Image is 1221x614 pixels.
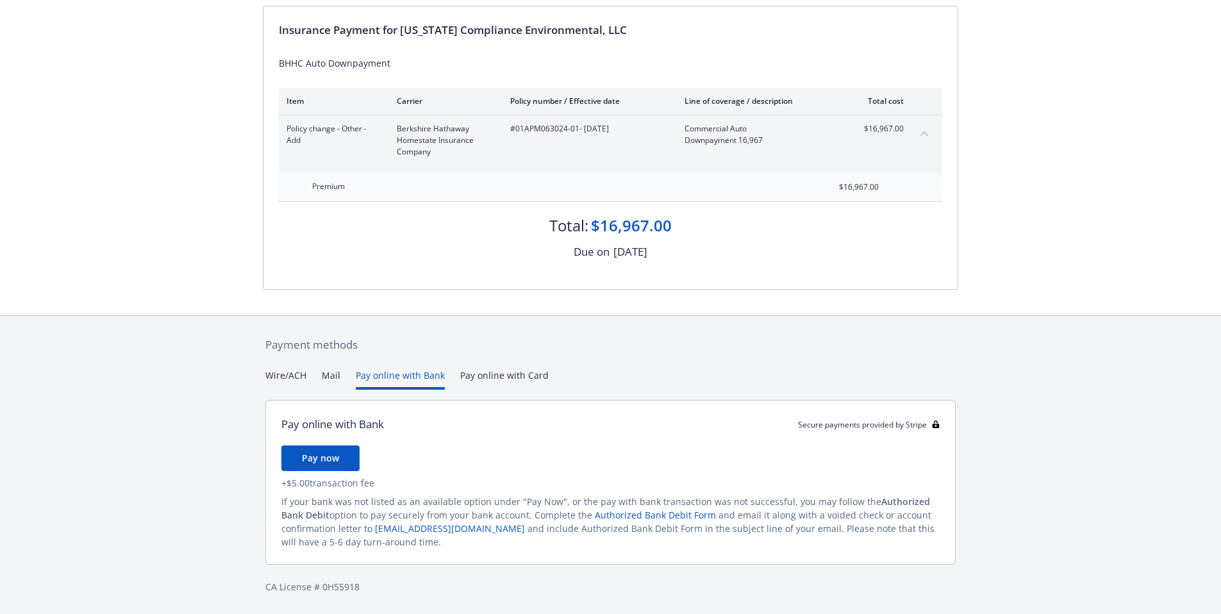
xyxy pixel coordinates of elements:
div: Pay online with Bank [281,416,384,433]
div: Line of coverage / description [685,95,835,106]
input: 0.00 [803,178,886,197]
div: Item [287,95,376,106]
span: $16,967.00 [856,123,904,135]
div: Due on [574,244,610,260]
div: Carrier [397,95,490,106]
button: Mail [322,369,340,390]
span: Commercial AutoDownpayment 16,967 [685,123,835,146]
div: Total cost [856,95,904,106]
div: Insurance Payment for [US_STATE] Compliance Environmental, LLC [279,22,942,38]
div: If your bank was not listed as an available option under "Pay Now", or the pay with bank transact... [281,495,940,549]
div: Payment methods [265,336,956,353]
span: Berkshire Hathaway Homestate Insurance Company [397,123,490,158]
span: Commercial Auto [685,123,835,135]
div: BHHC Auto Downpayment [279,56,942,70]
div: CA License # 0H55918 [265,580,956,593]
span: Premium [312,181,345,192]
button: collapse content [914,123,934,144]
button: Pay online with Bank [356,369,445,390]
span: Authorized Bank Debit [281,495,930,521]
span: Downpayment 16,967 [685,135,835,146]
div: $16,967.00 [591,215,672,236]
span: Policy change - Other - Add [287,123,376,146]
div: Policy number / Effective date [510,95,664,106]
div: Secure payments provided by Stripe [798,419,940,430]
button: Wire/ACH [265,369,306,390]
span: Pay now [302,452,339,464]
button: Pay online with Card [460,369,549,390]
div: + $5.00 transaction fee [281,476,940,490]
a: [EMAIL_ADDRESS][DOMAIN_NAME] [375,522,525,535]
div: Policy change - Other - AddBerkshire Hathaway Homestate Insurance Company#01APM063024-01- [DATE]C... [279,115,942,165]
span: #01APM063024-01 - [DATE] [510,123,664,135]
div: [DATE] [613,244,647,260]
div: Total: [549,215,588,236]
a: Authorized Bank Debit Form [595,509,716,521]
button: Pay now [281,445,360,471]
